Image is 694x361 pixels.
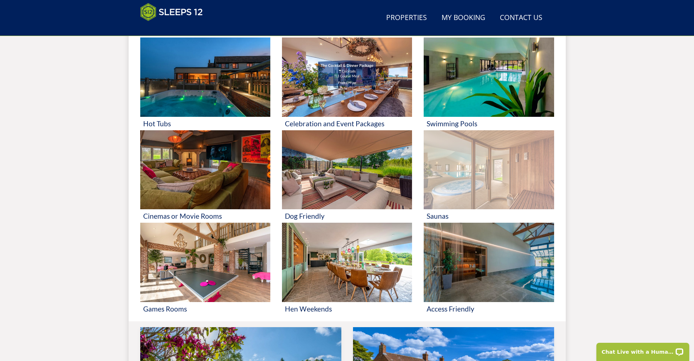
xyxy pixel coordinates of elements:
img: 'Saunas' - Large Group Accommodation Holiday Ideas [424,130,554,210]
a: 'Dog Friendly' - Large Group Accommodation Holiday Ideas Dog Friendly [282,130,412,223]
img: 'Hen Weekends' - Large Group Accommodation Holiday Ideas [282,223,412,302]
h3: Swimming Pools [427,120,551,127]
a: 'Hen Weekends' - Large Group Accommodation Holiday Ideas Hen Weekends [282,223,412,316]
a: 'Cinemas or Movie Rooms' - Large Group Accommodation Holiday Ideas Cinemas or Movie Rooms [140,130,270,223]
h3: Hot Tubs [143,120,267,127]
h3: Saunas [427,212,551,220]
a: 'Saunas' - Large Group Accommodation Holiday Ideas Saunas [424,130,554,223]
img: 'Dog Friendly' - Large Group Accommodation Holiday Ideas [282,130,412,210]
a: 'Celebration and Event Packages' - Large Group Accommodation Holiday Ideas Celebration and Event ... [282,37,412,130]
a: 'Hot Tubs' - Large Group Accommodation Holiday Ideas Hot Tubs [140,37,270,130]
h3: Hen Weekends [285,305,409,313]
a: 'Access Friendly' - Large Group Accommodation Holiday Ideas Access Friendly [424,223,554,316]
img: Sleeps 12 [140,3,203,21]
a: My Booking [439,10,488,26]
a: Contact Us [497,10,545,26]
img: 'Hot Tubs' - Large Group Accommodation Holiday Ideas [140,37,270,117]
h3: Cinemas or Movie Rooms [143,212,267,220]
a: Properties [383,10,430,26]
h3: Games Rooms [143,305,267,313]
h3: Access Friendly [427,305,551,313]
img: 'Games Rooms' - Large Group Accommodation Holiday Ideas [140,223,270,302]
img: 'Swimming Pools' - Large Group Accommodation Holiday Ideas [424,37,554,117]
iframe: Customer reviews powered by Trustpilot [137,25,213,32]
a: 'Games Rooms' - Large Group Accommodation Holiday Ideas Games Rooms [140,223,270,316]
a: 'Swimming Pools' - Large Group Accommodation Holiday Ideas Swimming Pools [424,37,554,130]
h3: Celebration and Event Packages [285,120,409,127]
img: 'Cinemas or Movie Rooms' - Large Group Accommodation Holiday Ideas [140,130,270,210]
iframe: LiveChat chat widget [592,338,694,361]
img: 'Access Friendly' - Large Group Accommodation Holiday Ideas [424,223,554,302]
h3: Dog Friendly [285,212,409,220]
img: 'Celebration and Event Packages' - Large Group Accommodation Holiday Ideas [282,37,412,117]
